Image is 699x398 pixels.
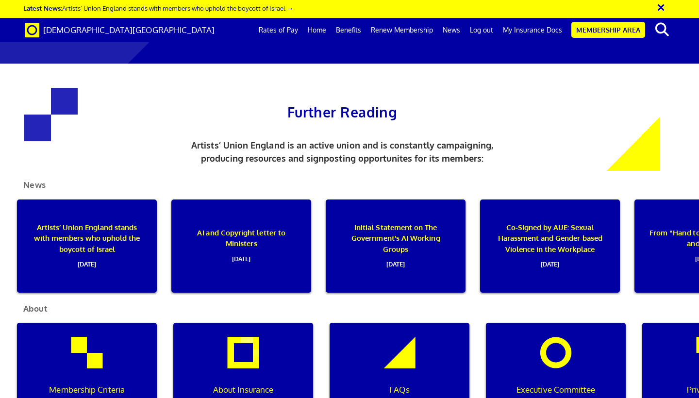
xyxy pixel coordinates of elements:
[438,18,465,42] a: News
[23,4,293,12] a: Latest News:Artists’ Union England stands with members who uphold the boycott of Israel →
[340,255,451,270] span: [DATE]
[254,18,303,42] a: Rates of Pay
[10,199,164,293] a: Artists’ Union England stands with members who uphold the boycott of Israel[DATE]
[473,199,627,293] a: Co-Signed by AUE: Sexual Harassment and Gender-based Violence in the Workplace[DATE]
[164,199,318,293] a: AI and Copyright letter to Ministers[DATE]
[337,383,463,396] p: FAQs
[17,18,222,42] a: Brand [DEMOGRAPHIC_DATA][GEOGRAPHIC_DATA]
[181,383,306,396] p: About Insurance
[318,199,473,293] a: Initial Statement on The Government's AI Working Groups[DATE]
[303,18,331,42] a: Home
[184,139,501,165] p: Artists’ Union England is an active union and is constantly campaigning, producing resources and ...
[498,18,567,42] a: My Insurance Docs
[571,22,645,38] a: Membership Area
[647,19,677,40] button: search
[287,103,398,121] span: Further Reading
[23,4,62,12] strong: Latest News:
[366,18,438,42] a: Renew Membership
[493,383,619,396] p: Executive Committee
[331,18,366,42] a: Benefits
[494,222,606,270] p: Co-Signed by AUE: Sexual Harassment and Gender-based Violence in the Workplace
[494,255,606,270] span: [DATE]
[31,222,143,270] p: Artists’ Union England stands with members who uphold the boycott of Israel
[43,25,215,35] span: [DEMOGRAPHIC_DATA][GEOGRAPHIC_DATA]
[185,228,297,265] p: AI and Copyright letter to Ministers
[465,18,498,42] a: Log out
[185,249,297,265] span: [DATE]
[31,255,143,270] span: [DATE]
[340,222,451,270] p: Initial Statement on The Government's AI Working Groups
[24,383,150,396] p: Membership Criteria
